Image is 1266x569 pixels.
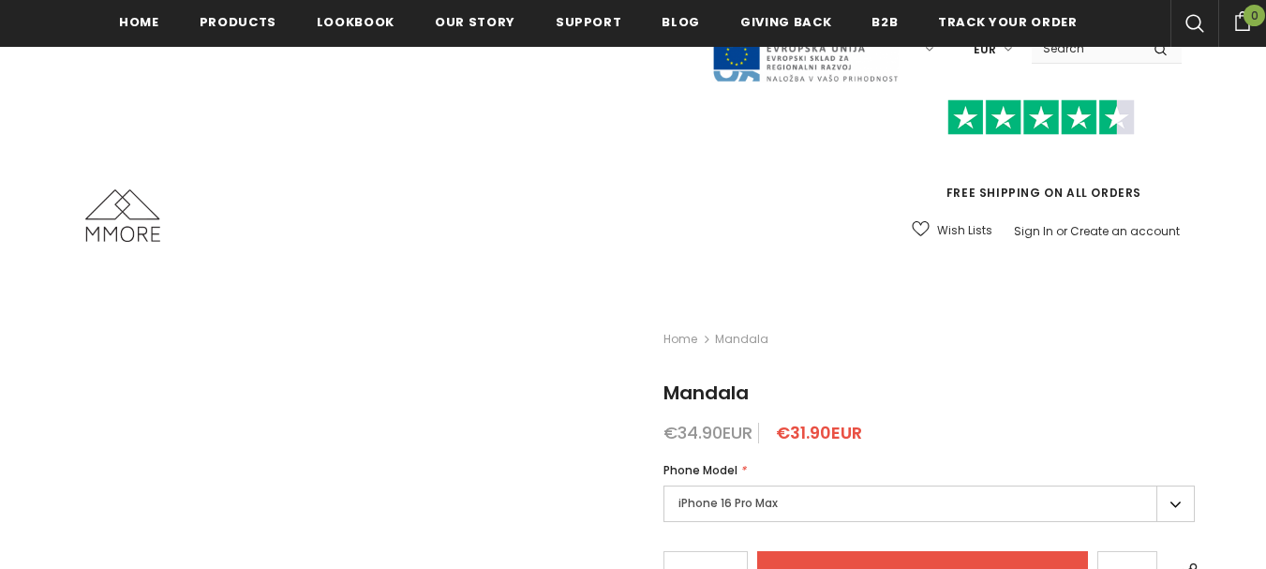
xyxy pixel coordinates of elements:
span: €34.90EUR [663,421,752,444]
img: Javni Razpis [711,15,899,83]
span: Home [119,13,159,31]
label: iPhone 16 Pro Max [663,486,1195,522]
span: or [1056,223,1067,239]
span: Our Story [435,13,515,31]
iframe: Customer reviews powered by Trustpilot [901,135,1182,184]
span: FREE SHIPPING ON ALL ORDERS [901,108,1182,201]
span: Phone Model [663,462,737,478]
span: Mandala [715,328,768,351]
span: Blog [662,13,700,31]
span: Lookbook [317,13,395,31]
a: Sign In [1014,223,1053,239]
img: Trust Pilot Stars [947,99,1135,136]
a: Wish Lists [912,214,992,247]
span: Track your order [938,13,1077,31]
a: Create an account [1070,223,1180,239]
span: EUR [974,40,996,59]
a: Home [663,328,697,351]
span: support [556,13,622,31]
a: Javni Razpis [711,40,899,56]
input: Search Site [1032,35,1139,62]
span: Products [200,13,276,31]
a: 0 [1218,8,1266,31]
span: Giving back [740,13,831,31]
img: MMORE Cases [85,189,160,242]
span: €31.90EUR [776,421,862,444]
span: Wish Lists [937,221,992,240]
span: Mandala [663,380,749,406]
span: B2B [871,13,898,31]
span: 0 [1244,5,1265,26]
